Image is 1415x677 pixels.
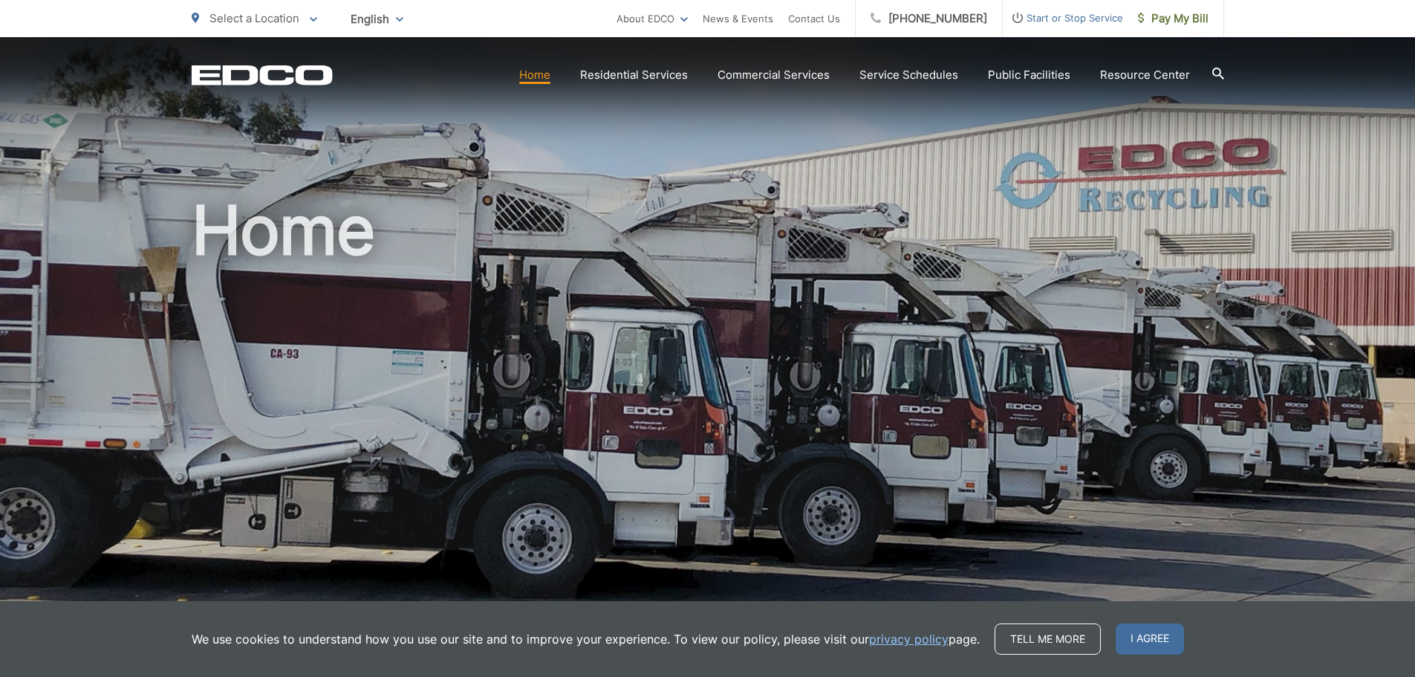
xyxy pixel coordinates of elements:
[209,11,299,25] span: Select a Location
[192,65,333,85] a: EDCD logo. Return to the homepage.
[339,6,414,32] span: English
[995,623,1101,655] a: Tell me more
[1100,66,1190,84] a: Resource Center
[703,10,773,27] a: News & Events
[580,66,688,84] a: Residential Services
[718,66,830,84] a: Commercial Services
[192,193,1224,664] h1: Home
[788,10,840,27] a: Contact Us
[869,630,949,648] a: privacy policy
[988,66,1070,84] a: Public Facilities
[859,66,958,84] a: Service Schedules
[617,10,688,27] a: About EDCO
[192,630,980,648] p: We use cookies to understand how you use our site and to improve your experience. To view our pol...
[519,66,550,84] a: Home
[1138,10,1209,27] span: Pay My Bill
[1116,623,1184,655] span: I agree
